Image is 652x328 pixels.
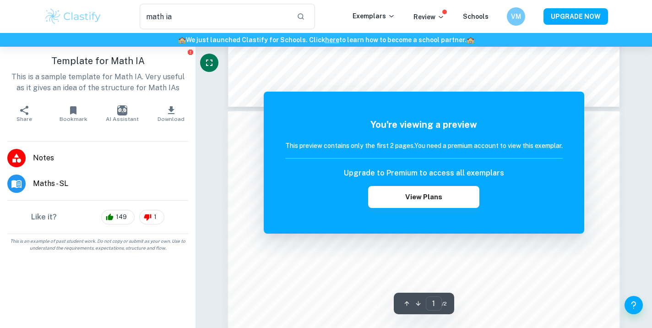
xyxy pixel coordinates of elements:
a: here [325,36,339,44]
h5: You're viewing a preview [285,118,563,131]
h6: We just launched Clastify for Schools. Click to learn how to become a school partner. [2,35,650,45]
h6: VM [511,11,522,22]
button: UPGRADE NOW [543,8,608,25]
button: Help and Feedback [625,296,643,314]
img: Clastify logo [44,7,102,26]
span: Maths - SL [33,178,188,189]
input: Search for any exemplars... [140,4,289,29]
span: 1 [149,213,162,222]
h1: Template for Math IA [7,54,188,68]
span: AI Assistant [106,116,139,122]
button: Download [147,101,196,126]
button: View Plans [368,186,479,208]
button: AI Assistant [98,101,147,126]
h6: This preview contains only the first 2 pages. You need a premium account to view this exemplar. [285,141,563,151]
p: Exemplars [353,11,395,21]
span: Share [16,116,32,122]
h6: Upgrade to Premium to access all exemplars [344,168,504,179]
button: Fullscreen [200,54,218,72]
p: This is a sample template for Math IA. Very useful as it gives an idea of the structure for Math IAs [7,71,188,93]
span: Bookmark [60,116,87,122]
a: Schools [463,13,489,20]
button: Report issue [187,49,194,55]
span: 🏫 [178,36,186,44]
span: 🏫 [467,36,474,44]
button: VM [507,7,525,26]
span: This is an example of past student work. Do not copy or submit as your own. Use to understand the... [4,238,192,251]
span: 149 [111,213,132,222]
h6: Like it? [31,212,57,223]
span: Download [158,116,185,122]
p: Review [413,12,445,22]
button: Bookmark [49,101,98,126]
span: / 2 [442,300,447,308]
span: Notes [33,153,188,164]
img: AI Assistant [117,105,127,115]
